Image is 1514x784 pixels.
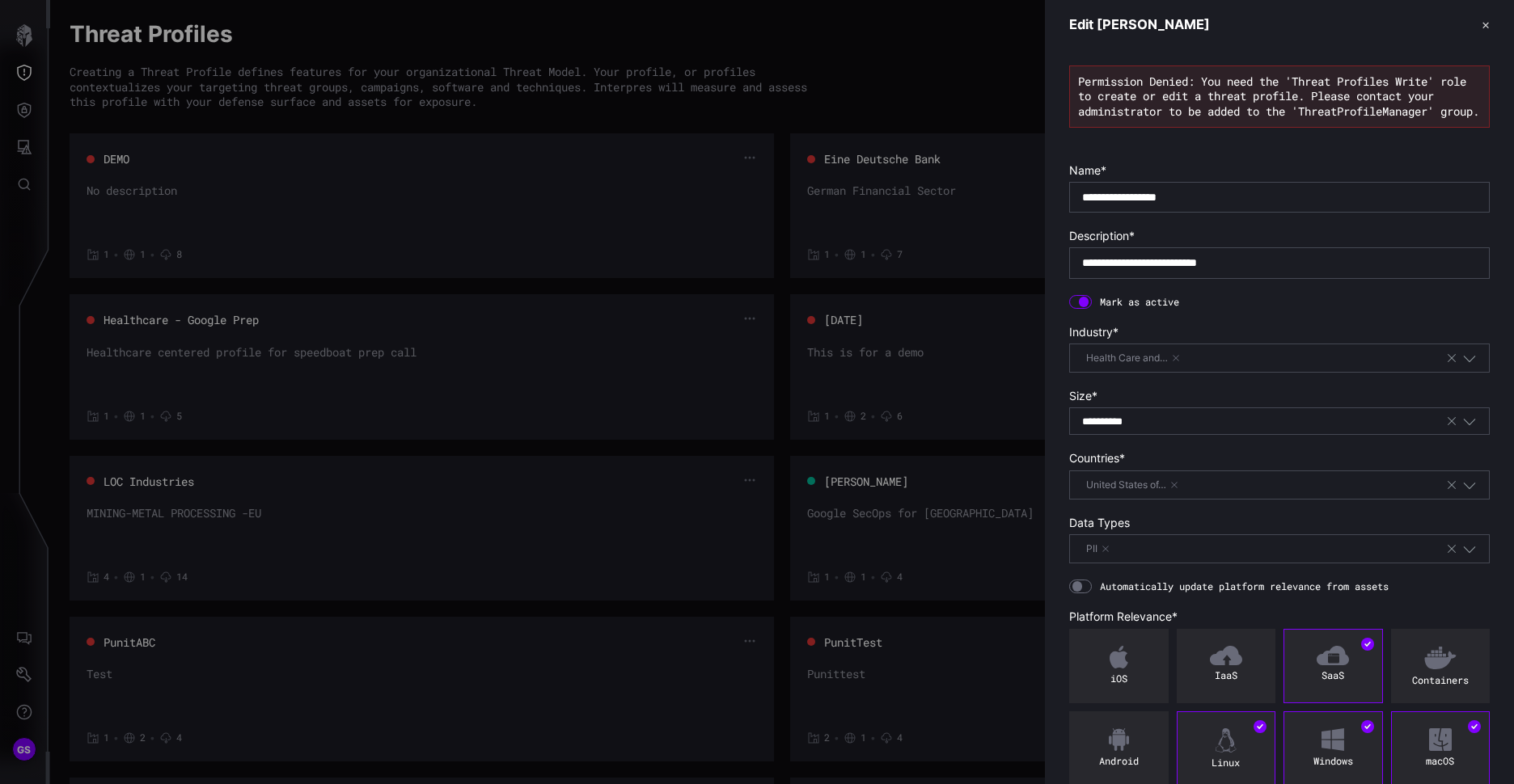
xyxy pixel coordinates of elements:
[1445,414,1458,428] button: Clear selection
[1396,674,1486,687] div: Containers
[1069,451,1490,466] label: Countries *
[1100,296,1179,309] span: Mark as active
[1462,542,1477,556] button: Toggle options menu
[1069,325,1490,339] label: Industry *
[1100,580,1389,593] span: Automatically update platform relevance from assets
[1482,16,1490,33] button: ✕
[1074,755,1164,768] div: Android
[1109,728,1129,751] img: Android
[1069,389,1490,403] label: Size *
[1069,16,1210,33] h3: Edit [PERSON_NAME]
[1445,542,1458,556] button: Clear selection
[1288,755,1378,768] div: Windows
[1069,516,1490,530] label: Data Types
[1424,646,1457,670] img: Containers
[1069,163,1490,178] label: Name *
[1074,672,1164,685] div: iOS
[1216,728,1237,752] img: Linux
[1082,541,1114,557] span: PII
[1110,646,1128,668] img: iOS
[1082,350,1185,366] span: Health Care and Social Assistance
[1182,669,1271,682] div: IaaS
[1322,728,1344,751] img: Windows
[1288,669,1378,682] div: SaaS
[1445,351,1458,365] button: Clear selection
[1462,351,1477,365] button: Toggle options menu
[1445,478,1458,492] button: Clear selection
[1069,229,1490,243] label: Description *
[1210,646,1242,665] img: IaaS
[1462,414,1477,428] button: Toggle options menu
[1082,477,1183,493] span: United States of America
[1069,609,1490,624] label: Platform Relevance *
[1429,728,1452,751] img: macOS
[1182,757,1271,769] div: Linux
[1396,755,1486,768] div: macOS
[1462,478,1477,492] button: Toggle options menu
[1317,646,1349,665] img: SaaS
[1078,74,1479,118] span: Permission Denied: You need the 'Threat Profiles Write' role to create or edit a threat profile. ...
